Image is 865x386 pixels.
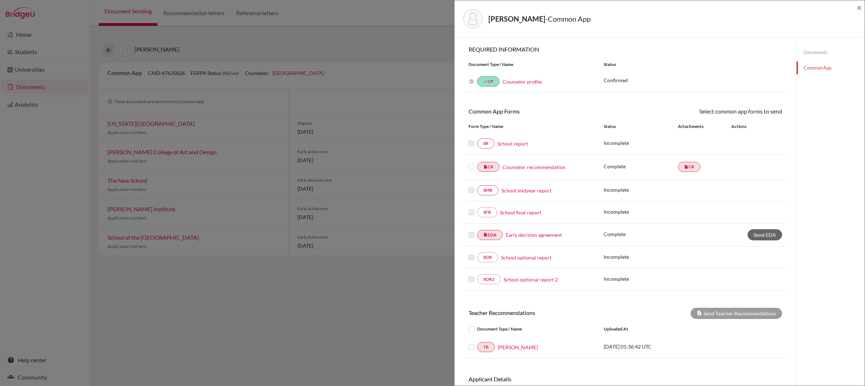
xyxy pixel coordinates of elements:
[463,61,598,68] div: Document Type / Name
[604,253,678,261] p: Incomplete
[797,62,865,74] a: Common App
[678,162,700,172] a: insert_drive_fileCR
[477,185,498,195] a: SMR
[477,76,500,86] a: doneCP
[469,376,620,382] h6: Applicant Details
[501,187,551,194] a: School midyear report
[483,232,488,237] i: insert_drive_file
[477,138,494,148] a: SR
[857,3,862,12] button: Close
[502,79,542,85] a: Counselor profile
[497,140,528,147] a: School report
[477,342,495,352] a: TR
[857,2,862,13] span: ×
[502,163,565,171] a: Counselor recommendation
[483,165,488,169] i: insert_drive_file
[463,108,625,115] h6: Common App Forms
[604,230,678,238] p: Complete
[483,79,488,84] i: done
[463,123,598,130] div: Form Type / Name
[477,252,498,262] a: SOR
[604,139,678,147] p: Incomplete
[463,46,788,53] h6: REQUIRED INFORMATION
[501,254,551,261] a: School optional report
[691,308,782,319] div: Send Teacher Recommendations
[604,163,678,170] p: Complete
[754,232,776,238] span: Send EDA
[604,208,678,216] p: Incomplete
[477,162,500,172] a: insert_drive_fileCR
[488,14,545,23] strong: [PERSON_NAME]
[625,107,788,116] div: Select common app forms to send
[604,275,678,283] p: Incomplete
[598,325,706,333] div: Uploaded at
[504,276,558,283] a: School optional report 2
[477,274,501,284] a: SOR2
[678,123,723,130] div: Attachments
[604,186,678,194] p: Incomplete
[477,230,503,240] a: insert_drive_fileEDA
[545,14,591,23] span: - Common App
[723,123,767,130] div: Actions
[463,309,625,316] h6: Teacher Recommendations
[604,76,782,84] p: Confirmed
[463,325,598,333] div: Document Type / Name
[604,123,678,130] div: Status
[506,231,562,239] a: Early decision agreement
[797,46,865,59] a: Documents
[598,61,788,68] div: Status
[498,343,538,351] a: [PERSON_NAME]
[748,229,782,240] a: Send EDA
[477,207,497,217] a: SFR
[684,165,688,169] i: insert_drive_file
[500,209,541,216] a: School final report
[604,343,701,350] p: [DATE] 01:36:42 UTC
